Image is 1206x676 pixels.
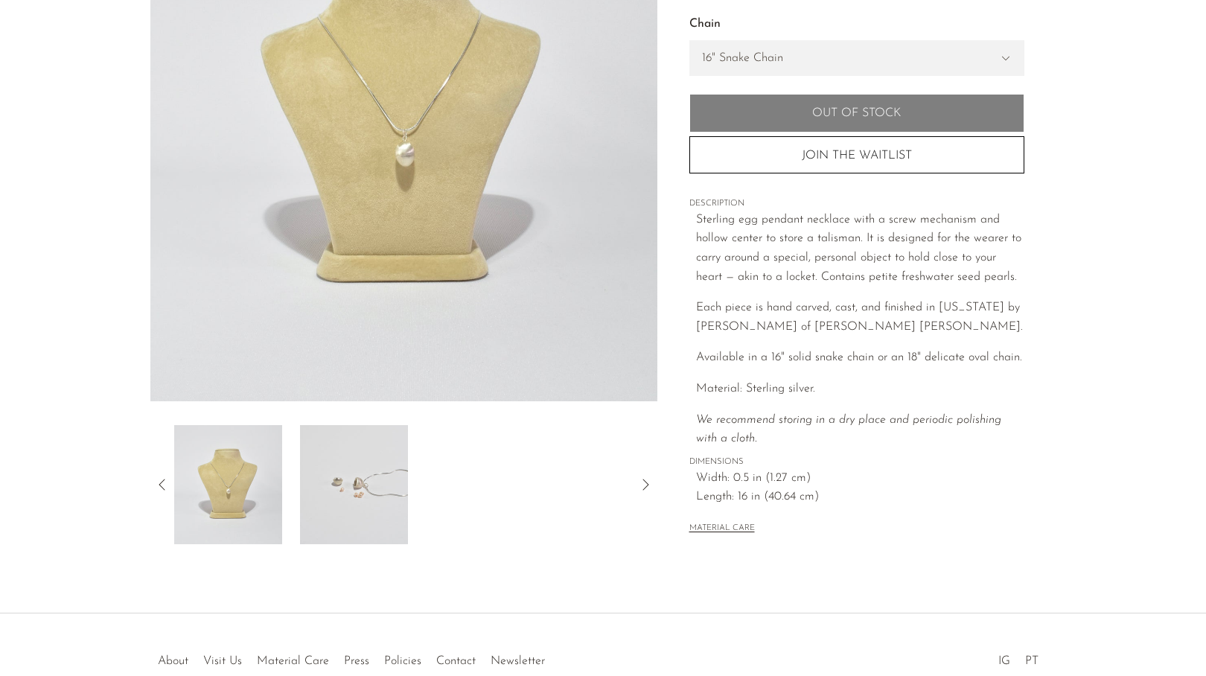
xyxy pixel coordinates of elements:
ul: Quick links [150,643,552,672]
span: Out of stock [812,106,901,121]
a: Press [344,655,369,667]
span: Length: 16 in (40.64 cm) [696,488,1024,507]
label: Chain [689,15,1024,34]
p: Sterling egg pendant necklace with a screw mechanism and hollow center to store a talisman. It is... [696,211,1024,287]
span: Material: Sterling silver. [696,383,815,395]
span: DIMENSIONS [689,456,1024,469]
a: PT [1025,655,1038,667]
a: Policies [384,655,421,667]
img: Egg Pendant Necklace [174,425,282,544]
span: Width: 0.5 in (1.27 cm) [696,469,1024,488]
button: Add to cart [689,94,1024,133]
ul: Social Medias [991,643,1046,672]
button: JOIN THE WAITLIST [689,136,1024,173]
a: Visit Us [203,655,242,667]
p: Available in a 16" solid snake chain or an 18" delicate oval chain. [696,348,1024,368]
a: Material Care [257,655,329,667]
p: Each piece is hand carved, cast, and finished in [US_STATE] by [PERSON_NAME] of [PERSON_NAME] [PE... [696,299,1024,337]
img: Egg Pendant Necklace [300,425,408,544]
i: We recommend storing in a dry place and periodic polishing with a cloth. [696,414,1001,445]
span: DESCRIPTION [689,197,1024,211]
a: Contact [436,655,476,667]
a: About [158,655,188,667]
button: MATERIAL CARE [689,523,755,535]
a: IG [998,655,1010,667]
